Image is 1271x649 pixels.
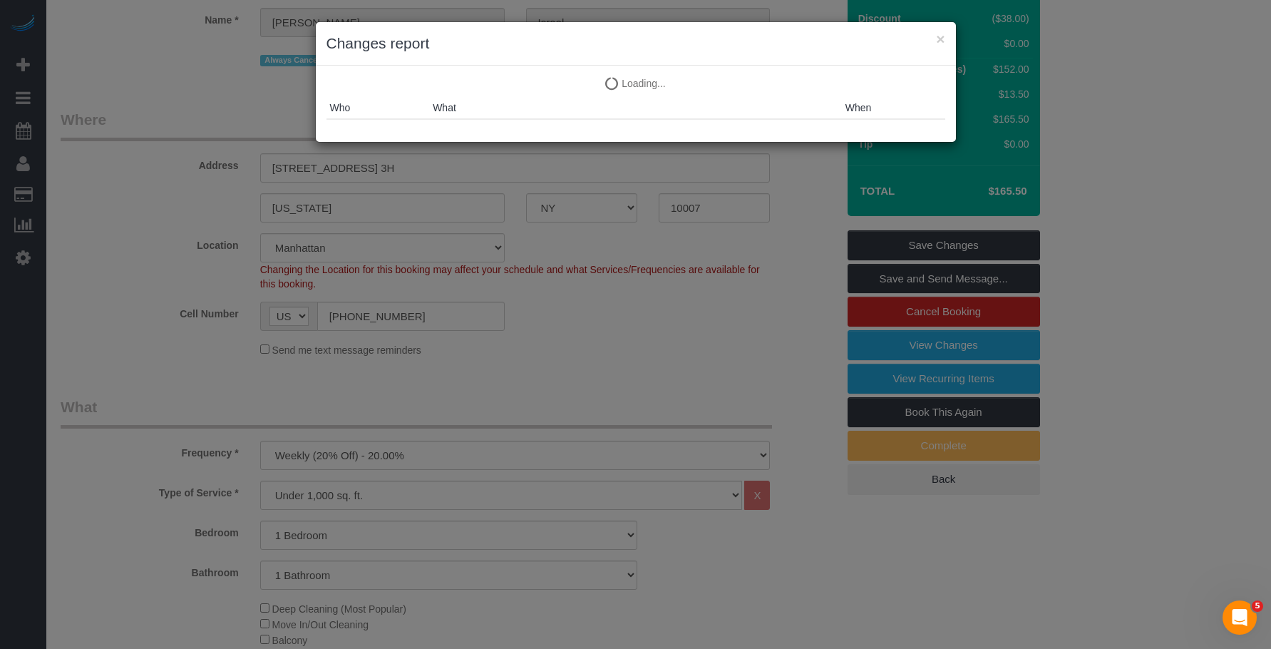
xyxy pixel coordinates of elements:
th: When [842,97,945,119]
th: What [429,97,842,119]
span: 5 [1252,601,1263,612]
iframe: Intercom live chat [1223,601,1257,635]
h3: Changes report [326,33,945,54]
th: Who [326,97,430,119]
sui-modal: Changes report [316,22,956,142]
p: Loading... [326,76,945,91]
button: × [936,31,945,46]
